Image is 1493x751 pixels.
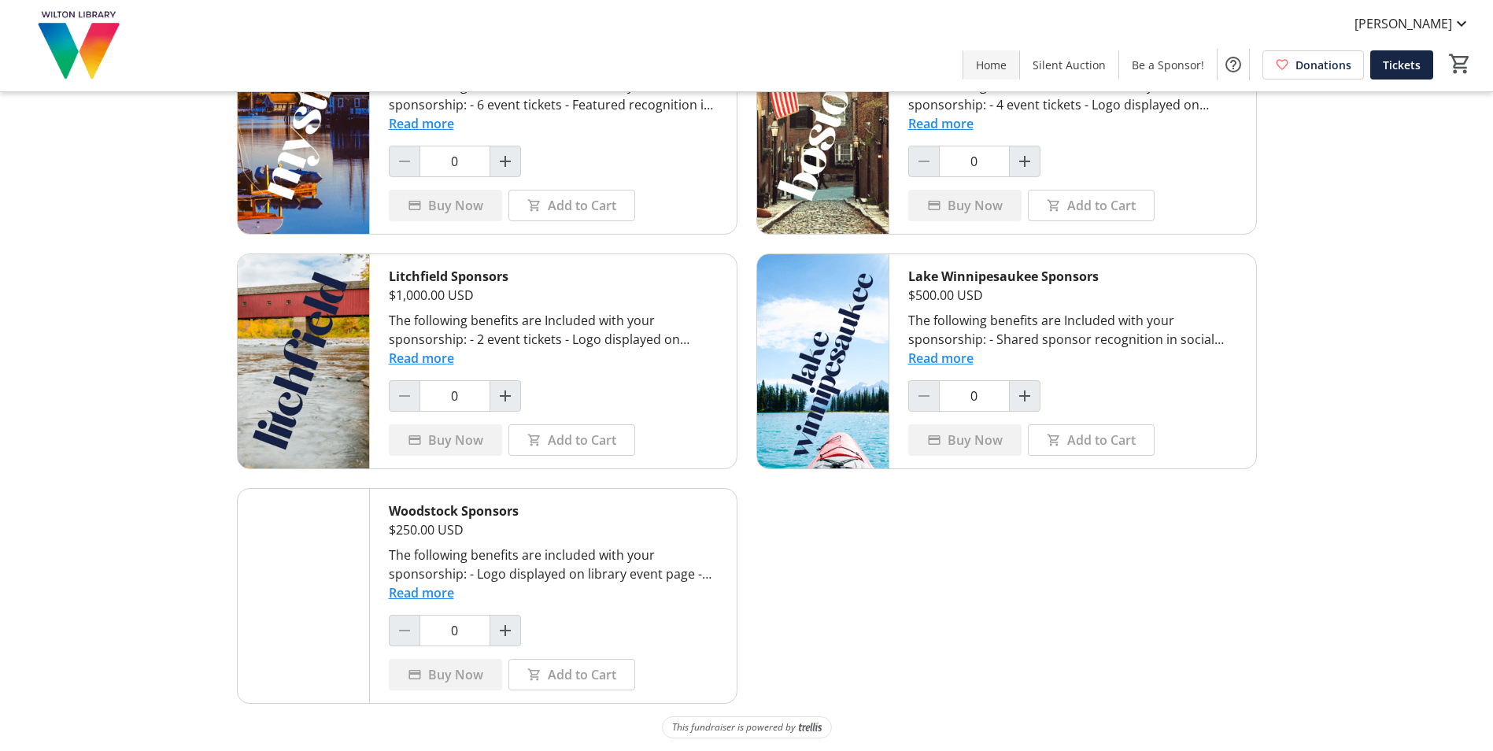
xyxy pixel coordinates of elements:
[238,20,369,234] img: Mystic Sponsors
[490,616,520,646] button: Increment by one
[1010,381,1040,411] button: Increment by one
[1446,50,1474,78] button: Cart
[908,311,1237,349] div: The following benefits are Included with your sponsorship: - Shared sponsor recognition in social...
[389,583,454,602] button: Read more
[908,286,1237,305] div: $500.00 USD
[1370,50,1433,80] a: Tickets
[672,720,796,734] span: This fundraiser is powered by
[1020,50,1118,80] a: Silent Auction
[419,615,490,646] input: Woodstock Sponsors Quantity
[419,146,490,177] input: Mystic Sponsors Quantity
[389,311,718,349] div: The following benefits are Included with your sponsorship: - 2 event tickets - Logo displayed on ...
[389,501,718,520] div: Woodstock Sponsors
[1119,50,1217,80] a: Be a Sponsor!
[976,57,1007,73] span: Home
[1354,14,1452,33] span: [PERSON_NAME]
[757,254,889,468] img: Lake Winnipesaukee Sponsors
[908,267,1237,286] div: Lake Winnipesaukee Sponsors
[389,286,718,305] div: $1,000.00 USD
[963,50,1019,80] a: Home
[1262,50,1364,80] a: Donations
[1132,57,1204,73] span: Be a Sponsor!
[389,520,718,539] div: $250.00 USD
[490,146,520,176] button: Increment by one
[908,349,974,368] button: Read more
[238,254,369,468] img: Litchfield Sponsors
[908,76,1237,114] div: The following benefits are Included with your sponsorship: - 4 event tickets - Logo displayed on ...
[757,20,889,234] img: Boston Sponsors
[1218,49,1249,80] button: Help
[389,267,718,286] div: Litchfield Sponsors
[1342,11,1484,36] button: [PERSON_NAME]
[1383,57,1421,73] span: Tickets
[389,546,718,583] div: The following benefits are included with your sponsorship: - Logo displayed on library event page...
[9,6,150,85] img: Wilton Library's Logo
[939,380,1010,412] input: Lake Winnipesaukee Sponsors Quantity
[1010,146,1040,176] button: Increment by one
[1295,57,1351,73] span: Donations
[1033,57,1106,73] span: Silent Auction
[419,380,490,412] input: Litchfield Sponsors Quantity
[908,114,974,133] button: Read more
[389,114,454,133] button: Read more
[238,489,369,703] img: Woodstock Sponsors
[939,146,1010,177] input: Boston Sponsors Quantity
[799,722,822,733] img: Trellis Logo
[490,381,520,411] button: Increment by one
[389,76,718,114] div: The following benefits are Included with your sponsorship: - 6 event tickets - Featured recogniti...
[389,349,454,368] button: Read more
